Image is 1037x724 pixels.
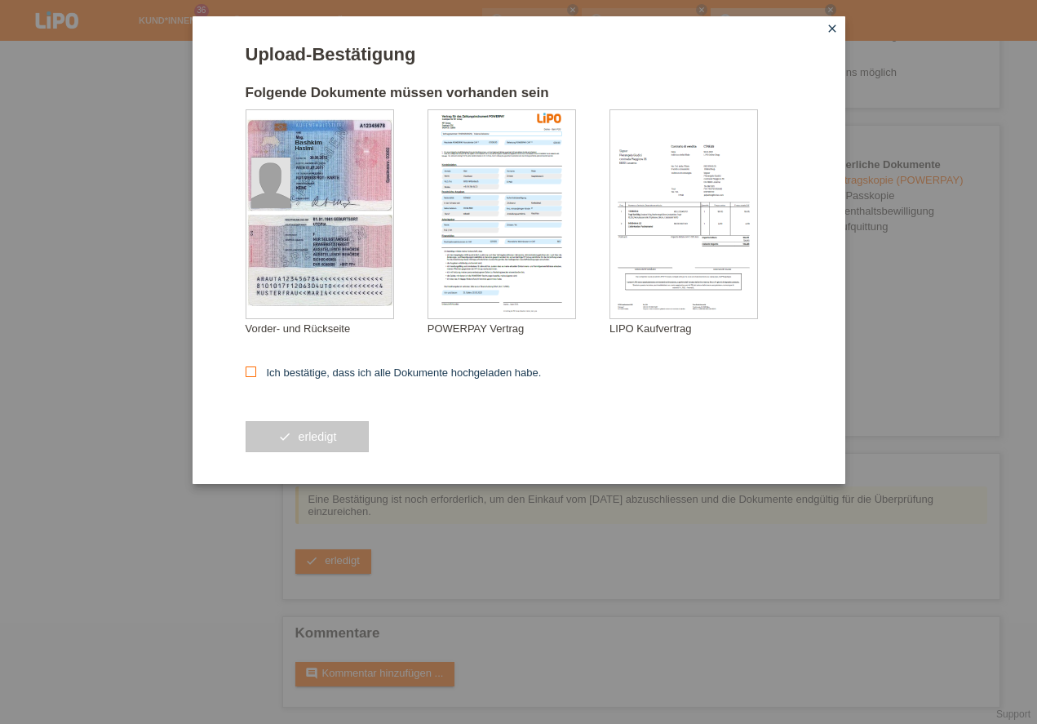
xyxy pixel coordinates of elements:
i: close [826,22,839,35]
div: LIPO Kaufvertrag [609,322,791,335]
div: Bashkim [295,139,377,146]
img: foreign_id_photo_male.png [251,158,290,208]
a: close [822,20,843,39]
span: erledigt [298,430,336,443]
label: Ich bestätige, dass ich alle Dokumente hochgeladen habe. [246,366,542,379]
button: check erledigt [246,421,370,452]
div: Vorder- und Rückseite [246,322,428,335]
div: Hasimi [295,145,377,151]
img: 39073_print.png [537,113,561,123]
div: POWERPAY Vertrag [428,322,609,335]
h1: Upload-Bestätigung [246,44,792,64]
i: check [278,430,291,443]
img: upload_document_confirmation_type_id_foreign_empty.png [246,110,393,318]
h2: Folgende Dokumente müssen vorhanden sein [246,85,792,109]
img: upload_document_confirmation_type_receipt_generic.png [610,110,757,318]
img: upload_document_confirmation_type_contract_kkg_whitelabel.png [428,110,575,318]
